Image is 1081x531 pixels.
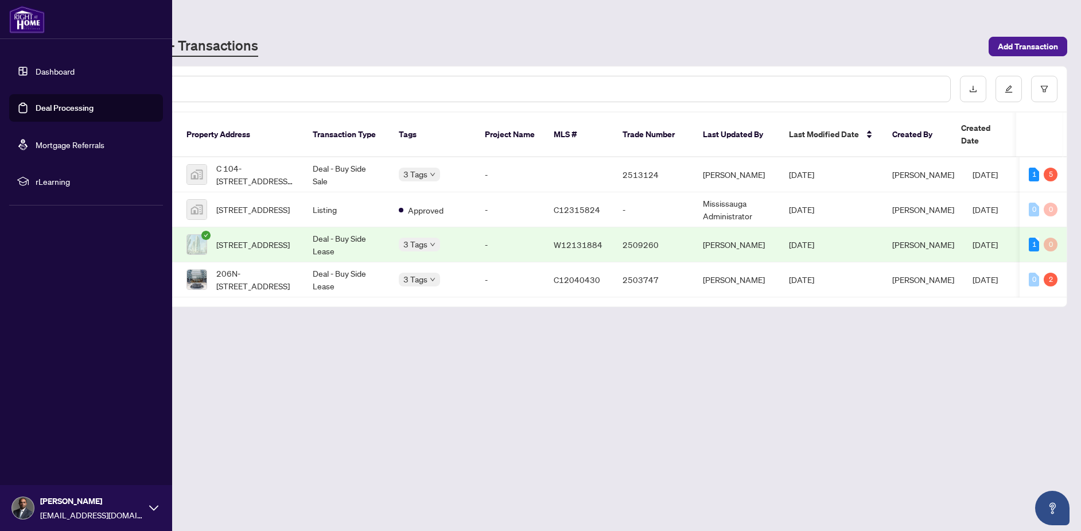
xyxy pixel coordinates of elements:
[187,165,207,184] img: thumbnail-img
[36,175,155,188] span: rLearning
[1005,85,1013,93] span: edit
[973,169,998,180] span: [DATE]
[613,192,694,227] td: -
[216,238,290,251] span: [STREET_ADDRESS]
[36,139,104,150] a: Mortgage Referrals
[545,113,613,157] th: MLS #
[476,262,545,297] td: -
[36,66,75,76] a: Dashboard
[1029,168,1039,181] div: 1
[789,169,814,180] span: [DATE]
[554,274,600,285] span: C12040430
[1044,203,1057,216] div: 0
[613,227,694,262] td: 2509260
[1040,85,1048,93] span: filter
[613,113,694,157] th: Trade Number
[613,157,694,192] td: 2513124
[187,270,207,289] img: thumbnail-img
[430,277,435,282] span: down
[216,162,294,187] span: C 104-[STREET_ADDRESS][PERSON_NAME]
[996,76,1022,102] button: edit
[694,192,780,227] td: Mississauga Administrator
[973,274,998,285] span: [DATE]
[304,262,390,297] td: Deal - Buy Side Lease
[476,157,545,192] td: -
[694,157,780,192] td: [PERSON_NAME]
[952,113,1032,157] th: Created Date
[216,267,294,292] span: 206N-[STREET_ADDRESS]
[694,113,780,157] th: Last Updated By
[304,113,390,157] th: Transaction Type
[961,122,1009,147] span: Created Date
[177,113,304,157] th: Property Address
[430,242,435,247] span: down
[476,192,545,227] td: -
[187,200,207,219] img: thumbnail-img
[960,76,986,102] button: download
[883,113,952,157] th: Created By
[613,262,694,297] td: 2503747
[408,204,444,216] span: Approved
[304,157,390,192] td: Deal - Buy Side Sale
[789,204,814,215] span: [DATE]
[12,497,34,519] img: Profile Icon
[892,239,954,250] span: [PERSON_NAME]
[892,204,954,215] span: [PERSON_NAME]
[476,113,545,157] th: Project Name
[694,227,780,262] td: [PERSON_NAME]
[1044,238,1057,251] div: 0
[1035,491,1070,525] button: Open asap
[969,85,977,93] span: download
[1029,273,1039,286] div: 0
[36,103,94,113] a: Deal Processing
[40,509,143,521] span: [EMAIL_ADDRESS][DOMAIN_NAME]
[390,113,476,157] th: Tags
[989,37,1067,56] button: Add Transaction
[403,273,427,286] span: 3 Tags
[304,227,390,262] td: Deal - Buy Side Lease
[973,239,998,250] span: [DATE]
[1029,203,1039,216] div: 0
[40,495,143,507] span: [PERSON_NAME]
[201,231,211,240] span: check-circle
[554,239,602,250] span: W12131884
[892,169,954,180] span: [PERSON_NAME]
[476,227,545,262] td: -
[1044,273,1057,286] div: 2
[403,168,427,181] span: 3 Tags
[892,274,954,285] span: [PERSON_NAME]
[780,113,883,157] th: Last Modified Date
[789,128,859,141] span: Last Modified Date
[403,238,427,251] span: 3 Tags
[216,203,290,216] span: [STREET_ADDRESS]
[554,204,600,215] span: C12315824
[1029,238,1039,251] div: 1
[187,235,207,254] img: thumbnail-img
[430,172,435,177] span: down
[998,37,1058,56] span: Add Transaction
[789,274,814,285] span: [DATE]
[694,262,780,297] td: [PERSON_NAME]
[1044,168,1057,181] div: 5
[1031,76,1057,102] button: filter
[304,192,390,227] td: Listing
[789,239,814,250] span: [DATE]
[973,204,998,215] span: [DATE]
[9,6,45,33] img: logo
